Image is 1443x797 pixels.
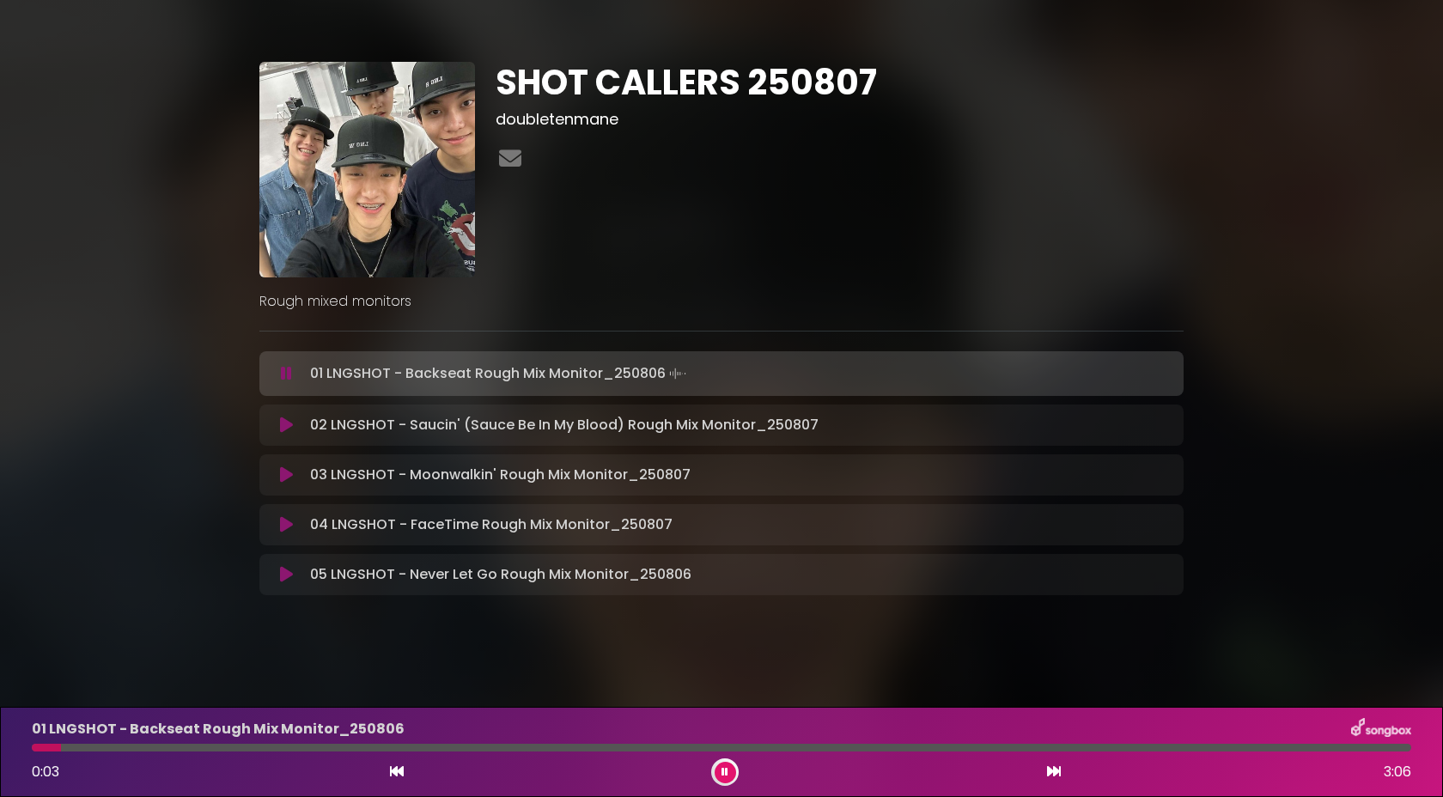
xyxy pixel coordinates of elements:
[496,62,1184,103] h1: SHOT CALLERS 250807
[259,291,1184,312] p: Rough mixed monitors
[310,514,673,535] p: 04 LNGSHOT - FaceTime Rough Mix Monitor_250807
[310,465,691,485] p: 03 LNGSHOT - Moonwalkin' Rough Mix Monitor_250807
[310,415,819,435] p: 02 LNGSHOT - Saucin' (Sauce Be In My Blood) Rough Mix Monitor_250807
[259,62,475,277] img: EhfZEEfJT4ehH6TTm04u
[496,110,1184,129] h3: doubletenmane
[310,564,691,585] p: 05 LNGSHOT - Never Let Go Rough Mix Monitor_250806
[310,362,690,386] p: 01 LNGSHOT - Backseat Rough Mix Monitor_250806
[666,362,690,386] img: waveform4.gif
